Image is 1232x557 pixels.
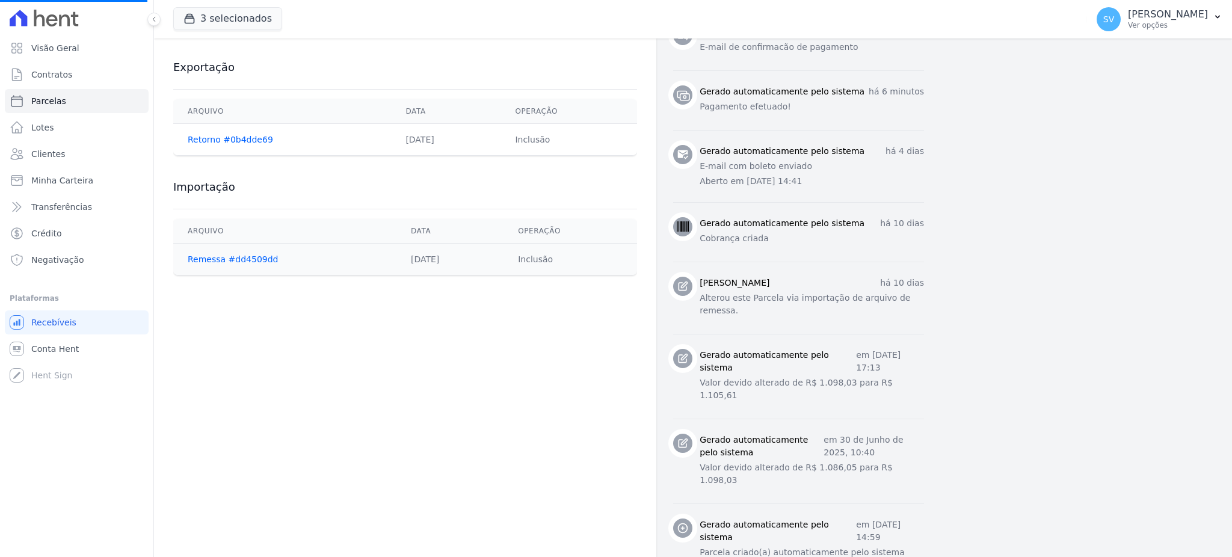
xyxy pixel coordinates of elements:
[31,343,79,355] span: Conta Hent
[391,99,500,124] th: Data
[5,168,149,192] a: Minha Carteira
[824,434,924,459] p: em 30 de Junho de 2025, 10:40
[188,254,279,264] a: Remessa #dd4509dd
[5,63,149,87] a: Contratos
[500,99,637,124] th: Operação
[5,248,149,272] a: Negativação
[880,277,924,289] p: há 10 dias
[173,219,396,244] th: Arquivo
[31,42,79,54] span: Visão Geral
[885,145,924,158] p: há 4 dias
[5,310,149,334] a: Recebíveis
[10,291,144,306] div: Plataformas
[700,41,924,54] p: E-mail de confirmacão de pagamento
[173,99,391,124] th: Arquivo
[700,349,856,374] h3: Gerado automaticamente pelo sistema
[31,227,62,239] span: Crédito
[869,85,924,98] p: há 6 minutos
[31,69,72,81] span: Contratos
[391,124,500,156] td: [DATE]
[700,160,924,173] p: E-mail com boleto enviado
[880,217,924,230] p: há 10 dias
[5,89,149,113] a: Parcelas
[1103,15,1114,23] span: SV
[504,219,637,244] th: Operação
[700,377,924,402] p: Valor devido alterado de R$ 1.098,03 para R$ 1.105,61
[188,135,273,144] a: Retorno #0b4dde69
[1128,20,1208,30] p: Ver opções
[5,142,149,166] a: Clientes
[396,219,504,244] th: Data
[173,7,282,30] button: 3 selecionados
[856,349,924,374] p: em [DATE] 17:13
[700,434,824,459] h3: Gerado automaticamente pelo sistema
[5,195,149,219] a: Transferências
[31,201,92,213] span: Transferências
[5,221,149,245] a: Crédito
[700,100,924,113] p: Pagamento efetuado!
[173,180,637,194] h3: Importação
[31,254,84,266] span: Negativação
[700,519,856,544] h3: Gerado automaticamente pelo sistema
[31,148,65,160] span: Clientes
[31,95,66,107] span: Parcelas
[173,60,637,75] h3: Exportação
[856,519,924,544] p: em [DATE] 14:59
[700,277,769,289] h3: [PERSON_NAME]
[5,115,149,140] a: Lotes
[1128,8,1208,20] p: [PERSON_NAME]
[31,122,54,134] span: Lotes
[31,316,76,328] span: Recebíveis
[5,337,149,361] a: Conta Hent
[700,461,924,487] p: Valor devido alterado de R$ 1.086,05 para R$ 1.098,03
[700,292,924,317] p: Alterou este Parcela via importação de arquivo de remessa.
[700,145,864,158] h3: Gerado automaticamente pelo sistema
[700,175,924,188] p: Aberto em [DATE] 14:41
[5,36,149,60] a: Visão Geral
[1087,2,1232,36] button: SV [PERSON_NAME] Ver opções
[700,85,864,98] h3: Gerado automaticamente pelo sistema
[700,232,924,245] p: Cobrança criada
[504,244,637,275] td: Inclusão
[396,244,504,275] td: [DATE]
[31,174,93,186] span: Minha Carteira
[500,124,637,156] td: Inclusão
[700,217,864,230] h3: Gerado automaticamente pelo sistema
